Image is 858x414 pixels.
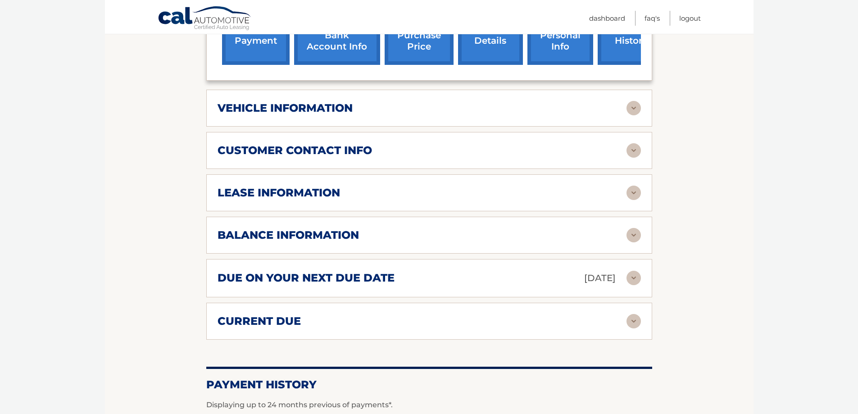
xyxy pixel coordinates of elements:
a: Cal Automotive [158,6,252,32]
h2: due on your next due date [218,271,395,285]
a: Add/Remove bank account info [294,6,380,65]
a: FAQ's [645,11,660,26]
h2: current due [218,314,301,328]
img: accordion-rest.svg [626,314,641,328]
p: Displaying up to 24 months previous of payments*. [206,400,652,410]
img: accordion-rest.svg [626,101,641,115]
a: account details [458,6,523,65]
a: payment history [598,6,665,65]
h2: Payment History [206,378,652,391]
img: accordion-rest.svg [626,143,641,158]
a: make a payment [222,6,290,65]
a: request purchase price [385,6,454,65]
h2: customer contact info [218,144,372,157]
h2: vehicle information [218,101,353,115]
h2: balance information [218,228,359,242]
h2: lease information [218,186,340,200]
a: Dashboard [589,11,625,26]
p: [DATE] [584,270,616,286]
img: accordion-rest.svg [626,271,641,285]
img: accordion-rest.svg [626,228,641,242]
a: Logout [679,11,701,26]
a: update personal info [527,6,593,65]
img: accordion-rest.svg [626,186,641,200]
